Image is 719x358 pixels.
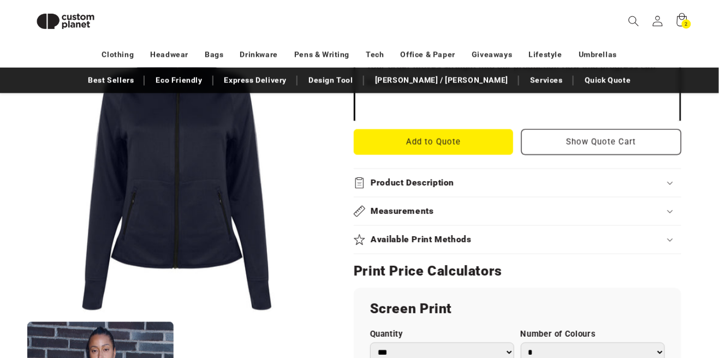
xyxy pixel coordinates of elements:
h2: Measurements [371,206,434,217]
a: Clothing [102,45,134,64]
a: Pens & Writing [294,45,349,64]
a: [PERSON_NAME] / [PERSON_NAME] [370,71,514,90]
summary: Product Description [354,169,681,197]
a: Design Tool [303,71,359,90]
a: Quick Quote [579,71,637,90]
a: Express Delivery [219,71,293,90]
img: Custom Planet [27,4,104,39]
a: Eco Friendly [150,71,207,90]
iframe: Customer reviews powered by Trustpilot [366,99,669,110]
a: Best Sellers [82,71,139,90]
h2: Print Price Calculators [354,262,681,280]
summary: Search [622,9,646,33]
label: Number of Colours [521,330,665,340]
button: Show Quote Cart [521,129,681,155]
h2: Product Description [371,177,454,189]
a: Lifestyle [529,45,562,64]
a: Services [525,71,568,90]
h2: Screen Print [370,301,665,318]
a: Umbrellas [579,45,617,64]
a: Bags [205,45,223,64]
iframe: Chat Widget [538,240,719,358]
button: Add to Quote [354,129,514,155]
a: Tech [366,45,384,64]
label: Quantity [370,330,514,340]
h2: Available Print Methods [371,234,472,246]
a: Headwear [150,45,188,64]
span: 2 [685,20,688,29]
a: Office & Paper [401,45,455,64]
a: Giveaways [472,45,512,64]
summary: Measurements [354,198,681,225]
a: Drinkware [240,45,278,64]
summary: Available Print Methods [354,226,681,254]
